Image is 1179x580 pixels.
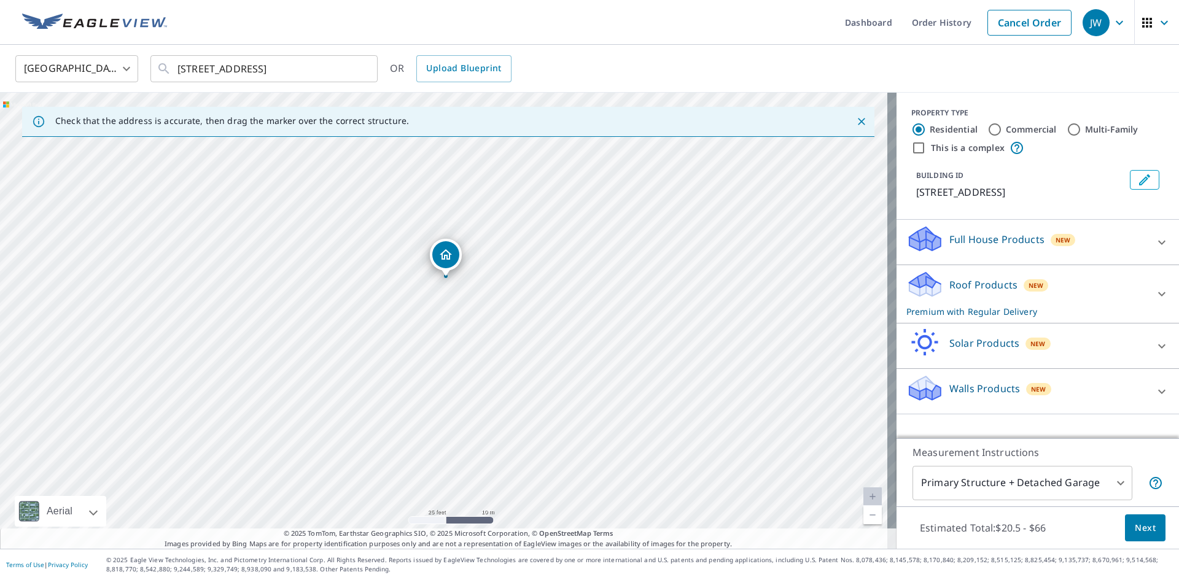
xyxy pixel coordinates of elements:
[48,560,88,569] a: Privacy Policy
[1125,514,1165,542] button: Next
[910,514,1056,541] p: Estimated Total: $20.5 - $66
[15,52,138,86] div: [GEOGRAPHIC_DATA]
[426,61,501,76] span: Upload Blueprint
[906,225,1169,260] div: Full House ProductsNew
[177,52,352,86] input: Search by address or latitude-longitude
[906,374,1169,409] div: Walls ProductsNew
[949,232,1045,247] p: Full House Products
[912,445,1163,460] p: Measurement Instructions
[854,114,870,130] button: Close
[930,123,978,136] label: Residential
[1135,520,1156,536] span: Next
[1031,384,1046,394] span: New
[430,239,462,277] div: Dropped pin, building 1, Residential property, 2639 Winding Creek Way Conroe, TX 77385
[1085,123,1138,136] label: Multi-Family
[106,555,1173,574] p: © 2025 Eagle View Technologies, Inc. and Pictometry International Corp. All Rights Reserved. Repo...
[949,277,1018,292] p: Roof Products
[539,528,591,538] a: OpenStreetMap
[931,142,1005,154] label: This is a complex
[22,14,167,32] img: EV Logo
[6,561,88,568] p: |
[1030,339,1046,349] span: New
[1083,9,1110,36] div: JW
[1029,280,1044,290] span: New
[949,381,1020,396] p: Walls Products
[1130,170,1159,190] button: Edit building 1
[15,496,106,527] div: Aerial
[863,487,882,506] a: Current Level 20, Zoom In Disabled
[906,270,1169,318] div: Roof ProductsNewPremium with Regular Delivery
[1006,123,1057,136] label: Commercial
[390,55,512,82] div: OR
[906,328,1169,363] div: Solar ProductsNew
[911,107,1164,118] div: PROPERTY TYPE
[43,496,76,527] div: Aerial
[987,10,1072,36] a: Cancel Order
[1148,476,1163,490] span: Your report will include the primary structure and a detached garage if one exists.
[593,528,613,538] a: Terms
[416,55,511,82] a: Upload Blueprint
[863,506,882,524] a: Current Level 20, Zoom Out
[949,336,1019,350] p: Solar Products
[284,528,613,539] span: © 2025 TomTom, Earthstar Geographics SIO, © 2025 Microsoft Corporation, ©
[906,305,1147,318] p: Premium with Regular Delivery
[916,185,1125,199] p: [STREET_ADDRESS]
[55,115,409,126] p: Check that the address is accurate, then drag the marker over the correct structure.
[916,170,963,180] p: BUILDING ID
[6,560,44,569] a: Terms of Use
[912,466,1132,500] div: Primary Structure + Detached Garage
[1056,235,1071,245] span: New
